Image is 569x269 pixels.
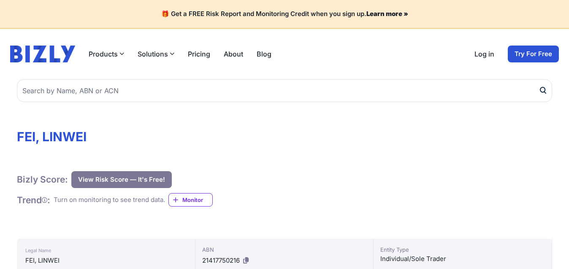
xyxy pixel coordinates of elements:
[224,49,243,59] a: About
[17,79,552,102] input: Search by Name, ABN or ACN
[202,256,240,264] span: 21417750216
[380,245,545,254] div: Entity Type
[138,49,174,59] button: Solutions
[366,10,408,18] a: Learn more »
[71,171,172,188] button: View Risk Score — It's Free!
[188,49,210,59] a: Pricing
[380,254,545,264] div: Individual/Sole Trader
[89,49,124,59] button: Products
[182,196,212,204] span: Monitor
[17,174,68,185] h1: Bizly Score:
[17,129,552,144] h1: FEI, LINWEI
[257,49,271,59] a: Blog
[25,245,187,256] div: Legal Name
[25,256,187,266] div: FEI, LINWEI
[10,10,559,18] h4: 🎁 Get a FREE Risk Report and Monitoring Credit when you sign up.
[202,245,367,254] div: ABN
[474,49,494,59] a: Log in
[54,195,165,205] div: Turn on monitoring to see trend data.
[17,194,50,206] h1: Trend :
[508,46,559,62] a: Try For Free
[168,193,213,207] a: Monitor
